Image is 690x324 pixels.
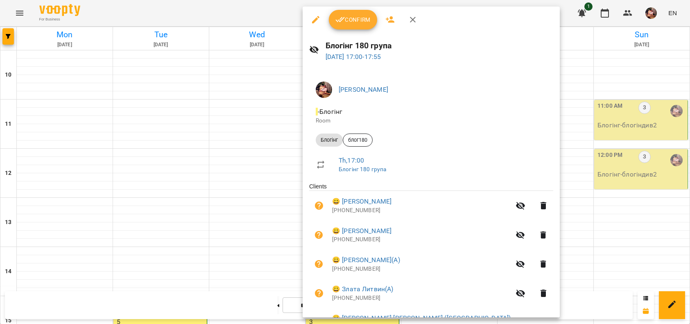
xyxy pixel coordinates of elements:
a: 😀 Злата Литвин(А) [332,284,394,294]
a: [DATE] 17:00-17:55 [326,53,381,61]
button: Confirm [329,10,377,29]
span: Confirm [335,15,371,25]
a: Th , 17:00 [339,156,364,164]
a: 😀 [PERSON_NAME] [332,197,391,206]
button: Unpaid. Bill the attendance? [309,225,329,245]
p: [PHONE_NUMBER] [332,206,511,215]
a: [PERSON_NAME] [339,86,388,93]
h6: Блогінг 180 група [326,39,553,52]
img: 2a048b25d2e557de8b1a299ceab23d88.jpg [316,82,332,98]
div: блог180 [343,134,373,147]
span: блог180 [343,136,372,144]
a: 😀 [PERSON_NAME] [PERSON_NAME] ([GEOGRAPHIC_DATA]) [332,313,511,323]
p: [PHONE_NUMBER] [332,265,511,273]
p: Room [316,117,547,125]
button: Unpaid. Bill the attendance? [309,254,329,274]
button: Unpaid. Bill the attendance? [309,196,329,215]
button: Unpaid. Bill the attendance? [309,283,329,303]
p: [PHONE_NUMBER] [332,236,511,244]
span: - Блогінг [316,108,344,116]
p: [PHONE_NUMBER] [332,294,511,302]
a: Блогінг 180 група [339,166,387,172]
a: 😀 [PERSON_NAME](А) [332,255,400,265]
a: 😀 [PERSON_NAME] [332,226,391,236]
span: Блогінг [316,136,343,144]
